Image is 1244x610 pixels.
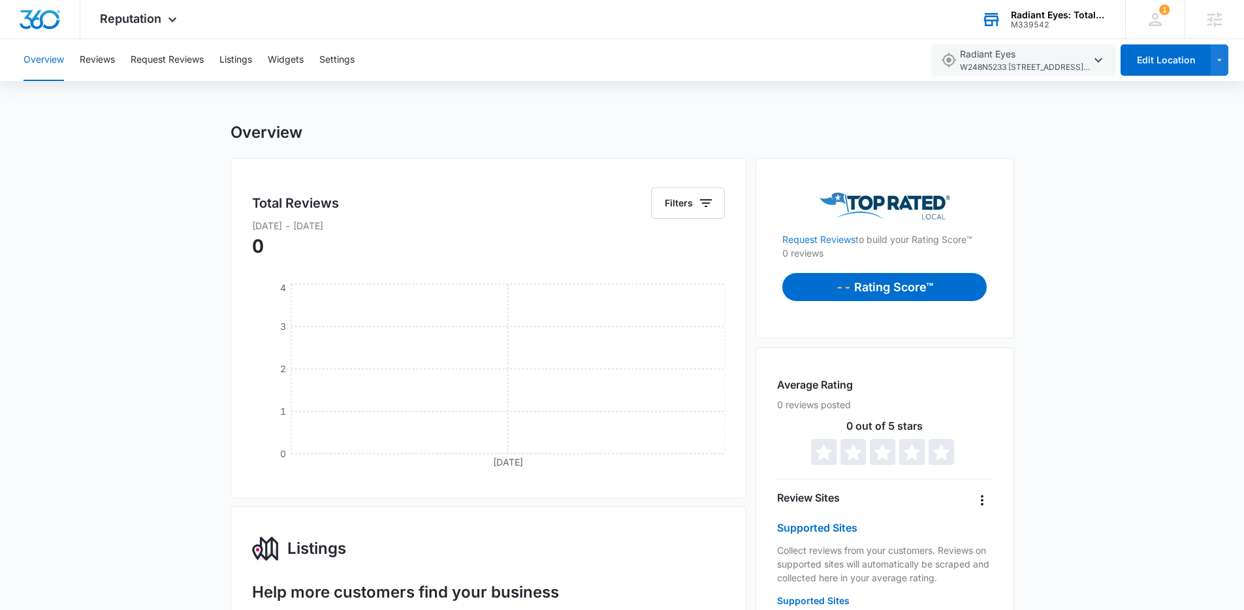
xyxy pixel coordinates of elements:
p: 0 reviews posted [777,398,992,411]
div: account id [1011,20,1106,29]
h1: Overview [231,123,302,142]
tspan: 4 [279,282,285,293]
button: Widgets [268,39,304,81]
button: Overflow Menu [972,490,993,511]
p: -- [836,278,854,296]
button: Reviews [80,39,115,81]
p: 0 reviews [782,246,987,260]
h3: Listings [287,537,346,560]
tspan: 0 [279,448,285,459]
a: Supported Sites [777,521,857,534]
button: Listings [219,39,252,81]
img: Top Rated Local Logo [820,193,950,219]
a: Request Reviews [782,234,855,245]
button: Request Reviews [131,39,204,81]
span: 0 [252,235,264,257]
tspan: 1 [279,406,285,417]
button: Radiant EyesW248N5233 [STREET_ADDRESS],[GEOGRAPHIC_DATA],WI [931,44,1116,76]
p: to build your Rating Score™ [782,219,987,246]
h4: Average Rating [777,377,853,393]
p: [DATE] - [DATE] [252,219,726,233]
tspan: [DATE] [493,457,523,468]
span: 1 [1159,5,1170,15]
h5: Total Reviews [252,193,339,213]
p: 0 out of 5 stars [777,421,992,431]
span: Reputation [100,12,161,25]
div: notifications count [1159,5,1170,15]
span: W248N5233 [STREET_ADDRESS] , [GEOGRAPHIC_DATA] , WI [960,61,1091,74]
tspan: 3 [279,321,285,332]
h4: Review Sites [777,490,840,506]
p: Rating Score™ [854,278,933,296]
button: Settings [319,39,355,81]
span: Radiant Eyes [960,47,1091,74]
div: account name [1011,10,1106,20]
button: Overview [24,39,64,81]
p: Collect reviews from your customers. Reviews on supported sites will automatically be scraped and... [777,543,992,585]
h1: Help more customers find your business [252,583,559,602]
a: Supported Sites [777,595,850,606]
button: Filters [651,187,725,219]
button: Edit Location [1121,44,1211,76]
tspan: 2 [279,363,285,374]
